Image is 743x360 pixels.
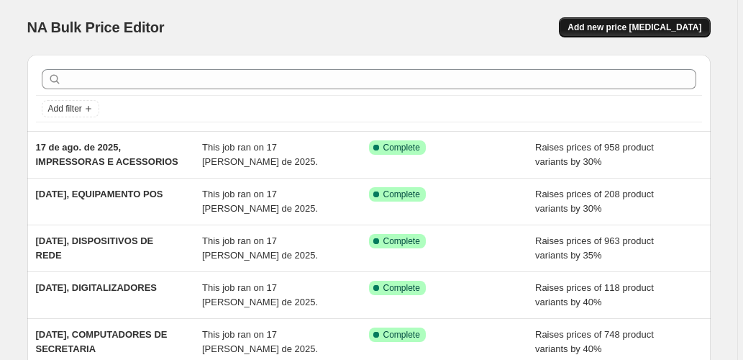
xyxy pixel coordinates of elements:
span: Complete [383,329,420,341]
span: Add filter [48,103,82,114]
span: NA Bulk Price Editor [27,19,165,35]
span: Raises prices of 118 product variants by 40% [535,282,654,307]
span: This job ran on 17 [PERSON_NAME] de 2025. [202,235,318,261]
span: [DATE], DIGITALIZADORES [36,282,158,293]
span: This job ran on 17 [PERSON_NAME] de 2025. [202,189,318,214]
span: Raises prices of 208 product variants by 30% [535,189,654,214]
span: Raises prices of 958 product variants by 30% [535,142,654,167]
span: Raises prices of 748 product variants by 40% [535,329,654,354]
span: This job ran on 17 [PERSON_NAME] de 2025. [202,329,318,354]
span: Complete [383,189,420,200]
span: Raises prices of 963 product variants by 35% [535,235,654,261]
span: This job ran on 17 [PERSON_NAME] de 2025. [202,282,318,307]
span: Complete [383,235,420,247]
span: 17 de ago. de 2025, IMPRESSORAS E ACESSORIOS [36,142,178,167]
span: [DATE], COMPUTADORES DE SECRETARIA [36,329,168,354]
span: [DATE], EQUIPAMENTO POS [36,189,163,199]
span: Complete [383,142,420,153]
button: Add filter [42,100,99,117]
span: Add new price [MEDICAL_DATA] [567,22,701,33]
button: Add new price [MEDICAL_DATA] [559,17,710,37]
span: This job ran on 17 [PERSON_NAME] de 2025. [202,142,318,167]
span: Complete [383,282,420,294]
span: [DATE], DISPOSITIVOS DE REDE [36,235,154,261]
